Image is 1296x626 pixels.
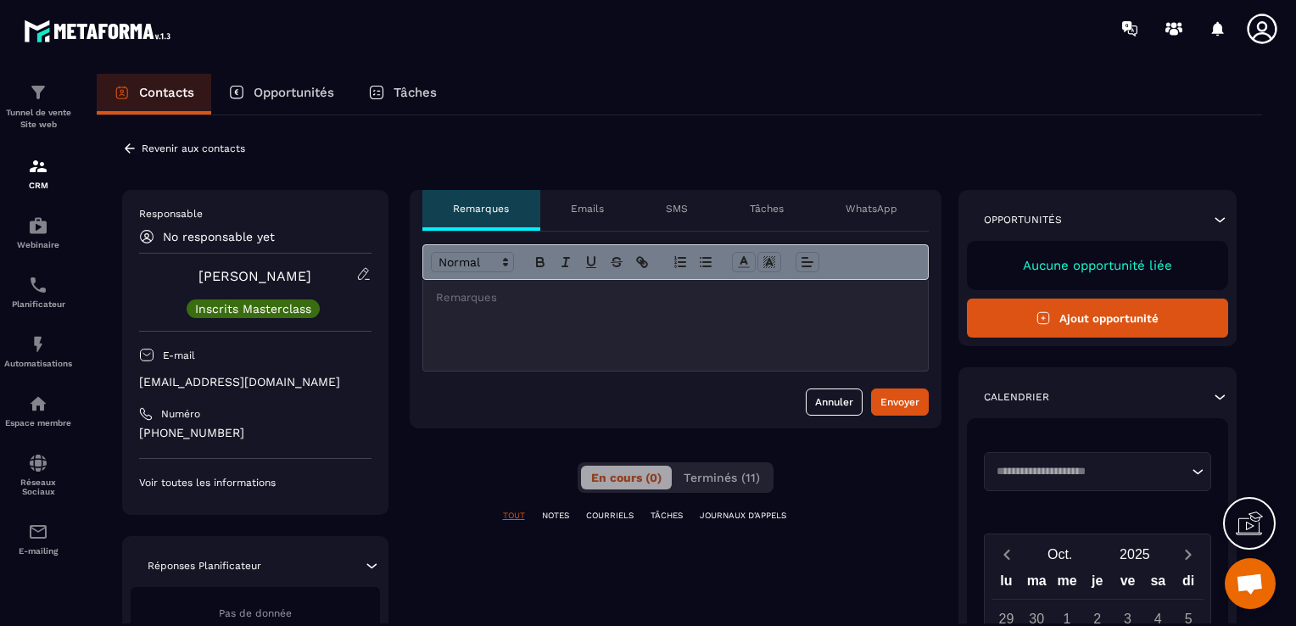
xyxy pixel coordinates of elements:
p: SMS [666,202,688,215]
div: sa [1142,569,1173,599]
div: Search for option [984,452,1212,491]
button: Open years overlay [1098,539,1172,569]
span: Terminés (11) [684,471,760,484]
button: Envoyer [871,388,929,416]
p: Emails [571,202,604,215]
div: ma [1021,569,1052,599]
p: Opportunités [254,85,334,100]
div: lu [992,569,1022,599]
p: WhatsApp [846,202,897,215]
p: No responsable yet [163,230,275,243]
p: Contacts [139,85,194,100]
a: [PERSON_NAME] [198,268,311,284]
a: automationsautomationsAutomatisations [4,321,72,381]
p: Inscrits Masterclass [195,303,311,315]
p: [PHONE_NUMBER] [139,425,371,441]
p: E-mailing [4,546,72,556]
p: Espace membre [4,418,72,428]
button: Open months overlay [1023,539,1098,569]
span: Pas de donnée [219,607,292,619]
p: Revenir aux contacts [142,143,245,154]
a: social-networksocial-networkRéseaux Sociaux [4,440,72,509]
div: ve [1113,569,1143,599]
img: automations [28,334,48,355]
img: automations [28,215,48,236]
p: Tâches [394,85,437,100]
p: Automatisations [4,359,72,368]
img: automations [28,394,48,414]
p: Responsable [139,207,371,221]
button: Next month [1172,543,1204,566]
img: scheduler [28,275,48,295]
img: email [28,522,48,542]
p: E-mail [163,349,195,362]
p: Aucune opportunité liée [984,258,1212,273]
span: En cours (0) [591,471,662,484]
div: Ouvrir le chat [1225,558,1276,609]
a: automationsautomationsWebinaire [4,203,72,262]
input: Search for option [991,463,1188,480]
div: me [1052,569,1082,599]
a: schedulerschedulerPlanificateur [4,262,72,321]
button: Ajout opportunité [967,299,1229,338]
div: je [1082,569,1113,599]
button: Previous month [992,543,1023,566]
a: Contacts [97,74,211,115]
img: logo [24,15,176,47]
p: Réponses Planificateur [148,559,261,573]
a: Tâches [351,74,454,115]
a: automationsautomationsEspace membre [4,381,72,440]
button: Terminés (11) [673,466,770,489]
div: di [1173,569,1204,599]
p: Tâches [750,202,784,215]
p: CRM [4,181,72,190]
p: Réseaux Sociaux [4,478,72,496]
img: social-network [28,453,48,473]
p: Remarques [453,202,509,215]
a: Opportunités [211,74,351,115]
p: COURRIELS [586,510,634,522]
p: JOURNAUX D'APPELS [700,510,786,522]
a: emailemailE-mailing [4,509,72,568]
button: Annuler [806,388,863,416]
p: Planificateur [4,299,72,309]
p: TOUT [503,510,525,522]
img: formation [28,156,48,176]
p: Opportunités [984,213,1062,226]
img: formation [28,82,48,103]
p: Tunnel de vente Site web [4,107,72,131]
a: formationformationTunnel de vente Site web [4,70,72,143]
p: TÂCHES [651,510,683,522]
a: formationformationCRM [4,143,72,203]
p: Voir toutes les informations [139,476,371,489]
p: [EMAIL_ADDRESS][DOMAIN_NAME] [139,374,371,390]
p: Calendrier [984,390,1049,404]
p: Webinaire [4,240,72,249]
div: Envoyer [880,394,919,411]
p: Numéro [161,407,200,421]
button: En cours (0) [581,466,672,489]
p: NOTES [542,510,569,522]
